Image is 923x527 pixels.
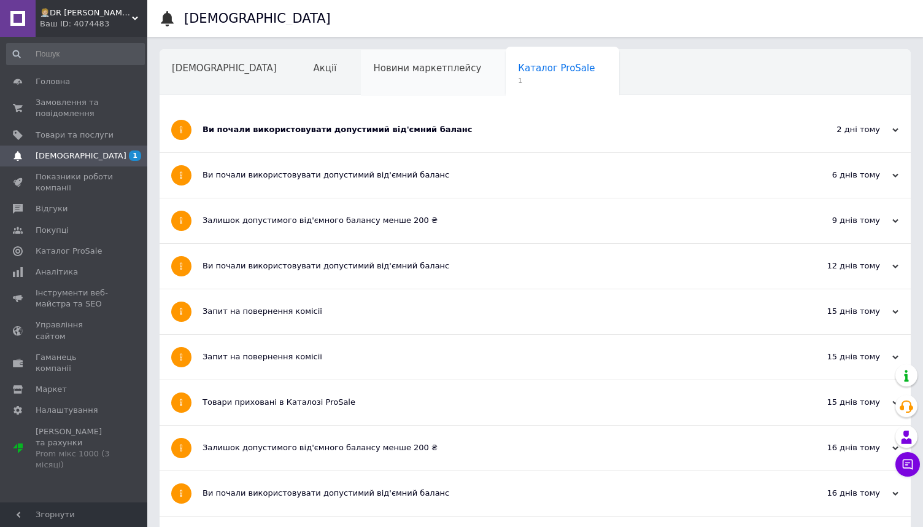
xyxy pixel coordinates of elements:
span: [PERSON_NAME] та рахунки [36,426,114,471]
span: Каталог ProSale [36,246,102,257]
div: Ви почали використовувати допустимий від'ємний баланс [203,124,776,135]
span: Відгуки [36,203,68,214]
span: Налаштування [36,405,98,416]
input: Пошук [6,43,145,65]
div: Ваш ID: 4074483 [40,18,147,29]
span: Новини маркетплейсу [373,63,481,74]
span: Управління сайтом [36,319,114,342]
span: Інструменти веб-майстра та SEO [36,287,114,310]
span: Маркет [36,384,67,395]
div: Товари приховані в Каталозі ProSale [203,397,776,408]
span: [DEMOGRAPHIC_DATA] [36,150,126,162]
div: 9 днів тому [776,215,898,226]
div: Prom мікс 1000 (3 місяці) [36,448,114,470]
div: Запит на повернення комісії [203,306,776,317]
div: 15 днів тому [776,397,898,408]
div: Ви почали використовувати допустимий від'ємний баланс [203,170,776,181]
div: Залишок допустимого від'ємного балансу менше 200 ₴ [203,215,776,226]
h1: [DEMOGRAPHIC_DATA] [184,11,331,26]
div: 16 днів тому [776,488,898,499]
span: [DEMOGRAPHIC_DATA] [172,63,277,74]
span: 1 [518,76,595,85]
div: 6 днів тому [776,170,898,181]
span: Покупці [36,225,69,236]
span: Головна [36,76,70,87]
div: Залишок допустимого від'ємного балансу менше 200 ₴ [203,442,776,453]
button: Чат з покупцем [895,452,920,477]
div: 15 днів тому [776,351,898,362]
span: Акції [314,63,337,74]
span: Замовлення та повідомлення [36,97,114,119]
span: Гаманець компанії [36,352,114,374]
div: Ви почали використовувати допустимий від'ємний баланс [203,488,776,499]
div: 2 дні тому [776,124,898,135]
div: Ви почали використовувати допустимий від'ємний баланс [203,260,776,271]
div: 15 днів тому [776,306,898,317]
div: Запит на повернення комісії [203,351,776,362]
span: Каталог ProSale [518,63,595,74]
span: Показники роботи компанії [36,171,114,193]
span: 🧑🏼‍⚕️DR Fillers 💉 Магазин для Косметологів [40,7,132,18]
span: 1 [129,150,141,161]
span: Товари та послуги [36,130,114,141]
div: 12 днів тому [776,260,898,271]
div: 16 днів тому [776,442,898,453]
span: Аналітика [36,267,78,278]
